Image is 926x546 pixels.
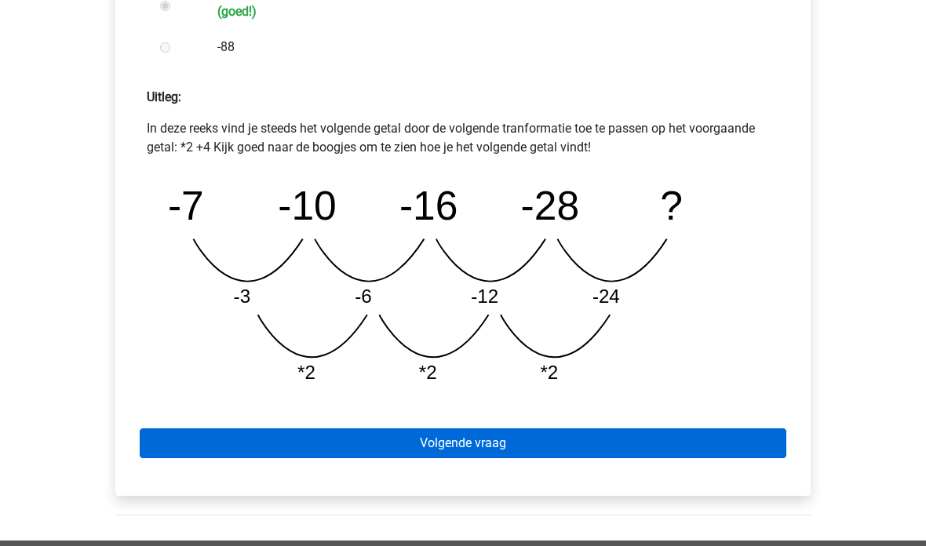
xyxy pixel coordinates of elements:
tspan: -3 [234,286,251,308]
tspan: -28 [521,184,580,229]
tspan: ? [661,184,684,229]
a: Volgende vraag [140,429,786,459]
p: In deze reeks vind je steeds het volgende getal door de volgende tranformatie toe te passen op he... [147,120,779,158]
tspan: -6 [355,286,373,308]
tspan: -7 [168,184,204,229]
h6: (goed!) [217,5,760,20]
tspan: -24 [592,286,620,308]
tspan: -10 [278,184,337,229]
tspan: -16 [399,184,458,229]
tspan: -12 [472,286,499,308]
strong: Uitleg: [147,90,181,105]
label: -88 [217,38,760,57]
